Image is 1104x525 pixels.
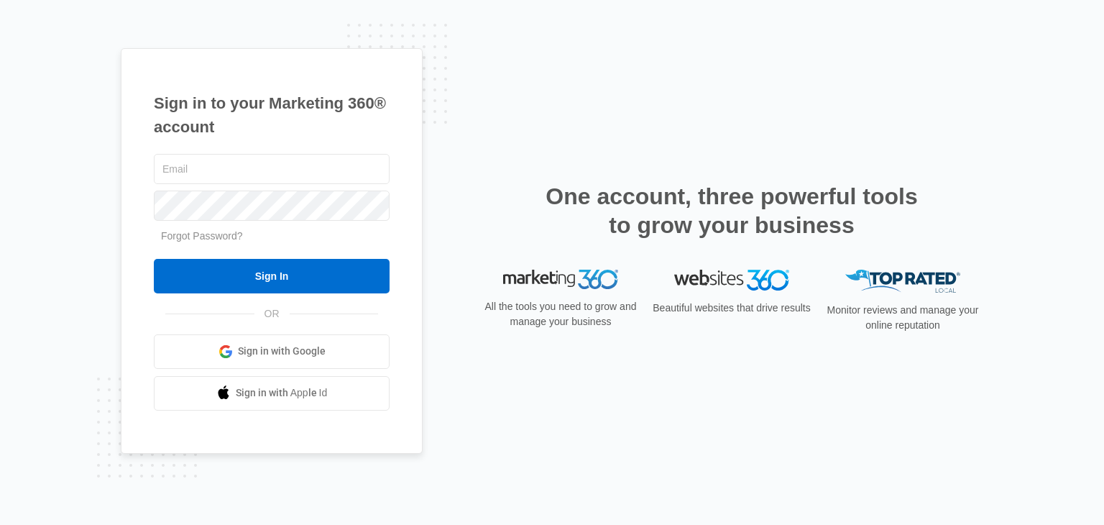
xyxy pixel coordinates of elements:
span: OR [254,306,290,321]
a: Sign in with Google [154,334,390,369]
p: Monitor reviews and manage your online reputation [822,303,983,333]
img: Marketing 360 [503,270,618,290]
p: Beautiful websites that drive results [651,301,812,316]
a: Sign in with Apple Id [154,376,390,411]
input: Email [154,154,390,184]
h1: Sign in to your Marketing 360® account [154,91,390,139]
span: Sign in with Google [238,344,326,359]
img: Top Rated Local [845,270,960,293]
span: Sign in with Apple Id [236,385,328,401]
img: Websites 360 [674,270,789,291]
p: All the tools you need to grow and manage your business [480,299,641,329]
a: Forgot Password? [161,230,243,242]
input: Sign In [154,259,390,293]
h2: One account, three powerful tools to grow your business [541,182,922,239]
